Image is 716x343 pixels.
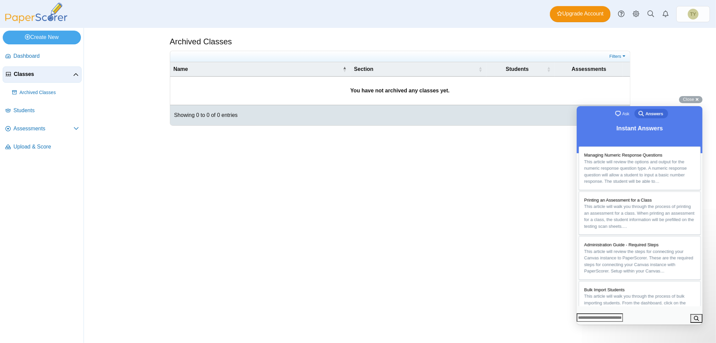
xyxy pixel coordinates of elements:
[3,48,82,65] a: Dashboard
[683,97,694,102] span: Close
[350,88,450,93] b: You have not archived any classes yet.
[9,85,82,101] a: Archived Classes
[547,62,551,76] span: Students : Activate to sort
[690,12,696,16] span: Terry Young
[3,67,82,83] a: Classes
[658,7,673,22] a: Alerts
[688,9,699,19] span: Terry Young
[354,66,374,72] span: Section
[676,6,710,22] a: Terry Young
[13,52,79,60] span: Dashboard
[506,66,529,72] span: Students
[170,36,232,47] h1: Archived Classes
[3,31,81,44] a: Create New
[3,139,82,155] a: Upload & Score
[13,125,74,132] span: Assessments
[13,107,79,114] span: Students
[343,62,347,76] span: Name : Activate to invert sorting
[3,18,70,24] a: PaperScorer
[572,66,606,72] span: Assessments
[550,6,611,22] a: Upgrade Account
[478,62,482,76] span: Section : Activate to sort
[577,106,703,325] iframe: Help Scout Beacon - Live Chat, Contact Form, and Knowledge Base
[557,10,604,17] span: Upgrade Account
[170,105,238,125] div: Showing 0 to 0 of 0 entries
[13,143,79,151] span: Upload & Score
[679,96,703,103] button: Close
[2,175,124,219] a: Bulk Import StudentsThis article will walk you through the process of bulk importing students. Fr...
[19,89,79,96] span: Archived Classes
[7,187,111,212] span: This article will walk you through the process of bulk importing students. From the dashboard, cl...
[174,66,188,72] span: Name
[3,103,82,119] a: Students
[7,181,48,186] span: Bulk Import Students
[3,121,82,137] a: Assessments
[608,53,628,60] a: Filters
[14,71,73,78] span: Classes
[3,3,70,23] img: PaperScorer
